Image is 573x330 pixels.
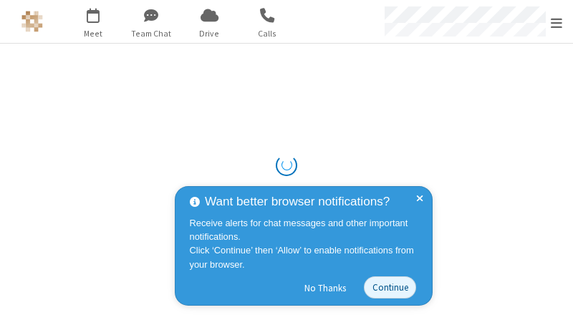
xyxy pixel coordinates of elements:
span: Team Chat [125,27,178,40]
div: Receive alerts for chat messages and other important notifications. Click ‘Continue’ then ‘Allow’... [190,216,422,271]
iframe: Chat [537,293,562,320]
button: Continue [364,276,416,299]
span: Drive [183,27,236,40]
span: Meet [67,27,120,40]
span: Want better browser notifications? [205,193,390,211]
button: No Thanks [297,276,354,299]
img: Astra [21,11,43,32]
span: Calls [241,27,294,40]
